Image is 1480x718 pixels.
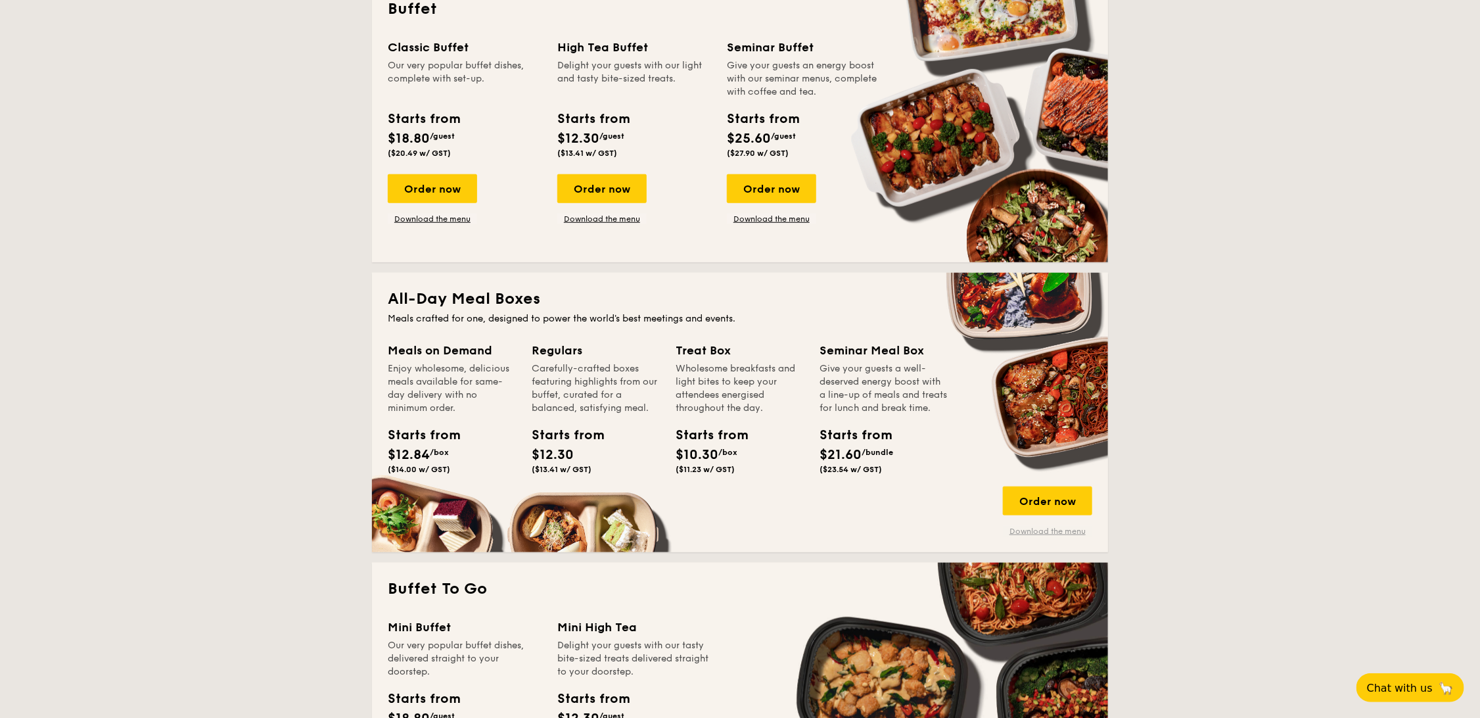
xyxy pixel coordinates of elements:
div: Wholesome breakfasts and light bites to keep your attendees energised throughout the day. [676,362,804,415]
div: Starts from [676,425,735,445]
div: Seminar Meal Box [820,341,948,360]
span: ($11.23 w/ GST) [676,465,735,474]
span: ($13.41 w/ GST) [532,465,591,474]
span: /box [718,448,737,457]
a: Download the menu [557,214,647,224]
div: Our very popular buffet dishes, delivered straight to your doorstep. [388,639,542,679]
span: $21.60 [820,447,862,463]
span: ($13.41 w/ GST) [557,149,617,158]
div: Delight your guests with our tasty bite-sized treats delivered straight to your doorstep. [557,639,711,679]
div: Starts from [727,109,798,129]
div: Mini Buffet [388,618,542,636]
h2: All-Day Meal Boxes [388,289,1092,310]
span: $10.30 [676,447,718,463]
div: Delight your guests with our light and tasty bite-sized treats. [557,59,711,99]
span: /guest [430,132,455,141]
div: Starts from [388,425,447,445]
span: ($23.54 w/ GST) [820,465,882,474]
div: Seminar Buffet [727,38,881,57]
a: Download the menu [727,214,816,224]
span: /guest [771,132,796,141]
span: ($20.49 w/ GST) [388,149,451,158]
div: Classic Buffet [388,38,542,57]
div: Starts from [557,689,629,709]
div: Meals on Demand [388,341,516,360]
div: Starts from [388,109,459,129]
span: /bundle [862,448,893,457]
div: Order now [388,174,477,203]
span: ($27.90 w/ GST) [727,149,789,158]
div: Starts from [557,109,629,129]
a: Download the menu [388,214,477,224]
div: Give your guests a well-deserved energy boost with a line-up of meals and treats for lunch and br... [820,362,948,415]
div: Meals crafted for one, designed to power the world's best meetings and events. [388,312,1092,325]
h2: Buffet To Go [388,579,1092,600]
div: Enjoy wholesome, delicious meals available for same-day delivery with no minimum order. [388,362,516,415]
div: Treat Box [676,341,804,360]
div: Regulars [532,341,660,360]
span: $12.30 [557,131,599,147]
div: Order now [557,174,647,203]
span: ($14.00 w/ GST) [388,465,450,474]
div: Give your guests an energy boost with our seminar menus, complete with coffee and tea. [727,59,881,99]
div: Starts from [820,425,879,445]
div: Our very popular buffet dishes, complete with set-up. [388,59,542,99]
span: /guest [599,132,624,141]
span: /box [430,448,449,457]
span: 🦙 [1438,681,1454,696]
div: Order now [727,174,816,203]
div: Carefully-crafted boxes featuring highlights from our buffet, curated for a balanced, satisfying ... [532,362,660,415]
div: Starts from [532,425,591,445]
a: Download the menu [1003,526,1092,537]
span: $12.30 [532,447,574,463]
button: Chat with us🦙 [1356,673,1464,702]
div: Order now [1003,487,1092,515]
span: $18.80 [388,131,430,147]
span: $12.84 [388,447,430,463]
div: Mini High Tea [557,618,711,636]
div: Starts from [388,689,459,709]
div: High Tea Buffet [557,38,711,57]
span: $25.60 [727,131,771,147]
span: Chat with us [1367,682,1433,694]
